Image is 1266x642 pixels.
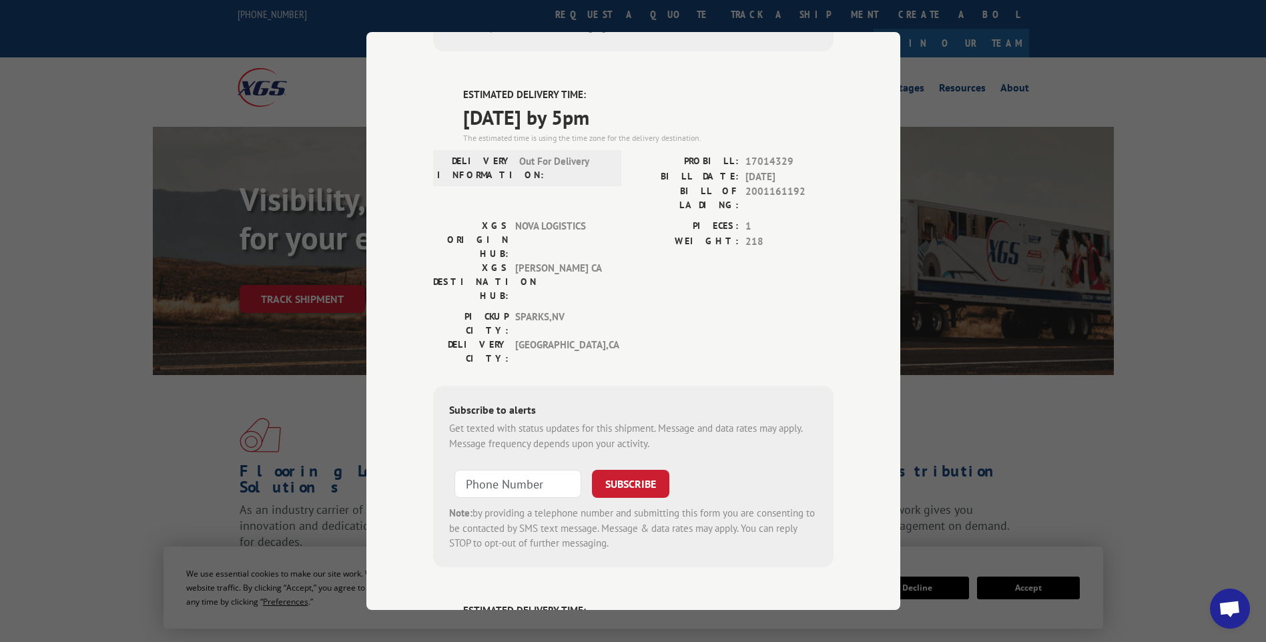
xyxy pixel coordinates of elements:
label: DELIVERY CITY: [433,338,509,366]
label: XGS DESTINATION HUB: [433,261,509,303]
div: The estimated time is using the time zone for the delivery destination. [463,132,834,144]
span: 17014329 [745,154,834,170]
span: [PERSON_NAME] CA [515,261,605,303]
span: [GEOGRAPHIC_DATA] , CA [515,338,605,366]
div: Open chat [1210,589,1250,629]
span: Out For Delivery [519,154,609,182]
div: Subscribe to alerts [449,402,818,421]
label: BILL DATE: [633,170,739,185]
input: Phone Number [454,470,581,498]
label: WEIGHT: [633,234,739,250]
label: PICKUP CITY: [433,310,509,338]
label: ESTIMATED DELIVERY TIME: [463,603,834,619]
span: NOVA LOGISTICS [515,219,605,261]
span: 218 [745,234,834,250]
label: DELIVERY INFORMATION: [437,154,513,182]
label: ESTIMATED DELIVERY TIME: [463,87,834,103]
div: by providing a telephone number and submitting this form you are consenting to be contacted by SM... [449,506,818,551]
label: BILL OF LADING: [633,184,739,212]
div: Get texted with status updates for this shipment. Message and data rates may apply. Message frequ... [449,421,818,451]
label: PIECES: [633,219,739,234]
span: 2001161192 [745,184,834,212]
span: [DATE] [745,170,834,185]
label: PROBILL: [633,154,739,170]
label: XGS ORIGIN HUB: [433,219,509,261]
strong: Note: [449,507,472,519]
span: [DATE] by 5pm [463,102,834,132]
button: SUBSCRIBE [592,470,669,498]
span: 1 [745,219,834,234]
span: SPARKS , NV [515,310,605,338]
